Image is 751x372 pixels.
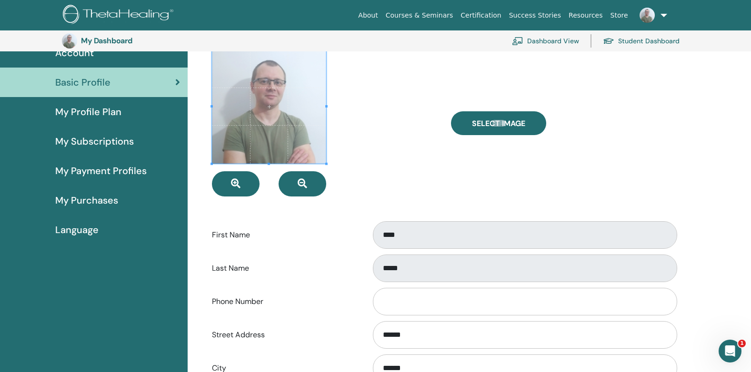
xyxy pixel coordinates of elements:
[512,37,523,45] img: chalkboard-teacher.svg
[354,7,381,24] a: About
[55,46,94,60] span: Account
[603,37,614,45] img: graduation-cap.svg
[205,226,364,244] label: First Name
[55,105,121,119] span: My Profile Plan
[63,5,177,26] img: logo.png
[457,7,505,24] a: Certification
[55,193,118,207] span: My Purchases
[640,8,655,23] img: default.jpg
[738,340,746,347] span: 1
[55,164,147,178] span: My Payment Profiles
[565,7,607,24] a: Resources
[603,30,680,51] a: Student Dashboard
[62,33,77,49] img: default.jpg
[205,259,364,277] label: Last Name
[719,340,741,362] iframe: Intercom live chat
[81,36,176,45] h3: My Dashboard
[55,134,134,148] span: My Subscriptions
[505,7,565,24] a: Success Stories
[55,75,110,89] span: Basic Profile
[492,120,505,127] input: Select Image
[472,118,525,128] span: Select Image
[205,326,364,344] label: Street Address
[512,30,579,51] a: Dashboard View
[382,7,457,24] a: Courses & Seminars
[607,7,632,24] a: Store
[205,293,364,311] label: Phone Number
[55,223,99,237] span: Language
